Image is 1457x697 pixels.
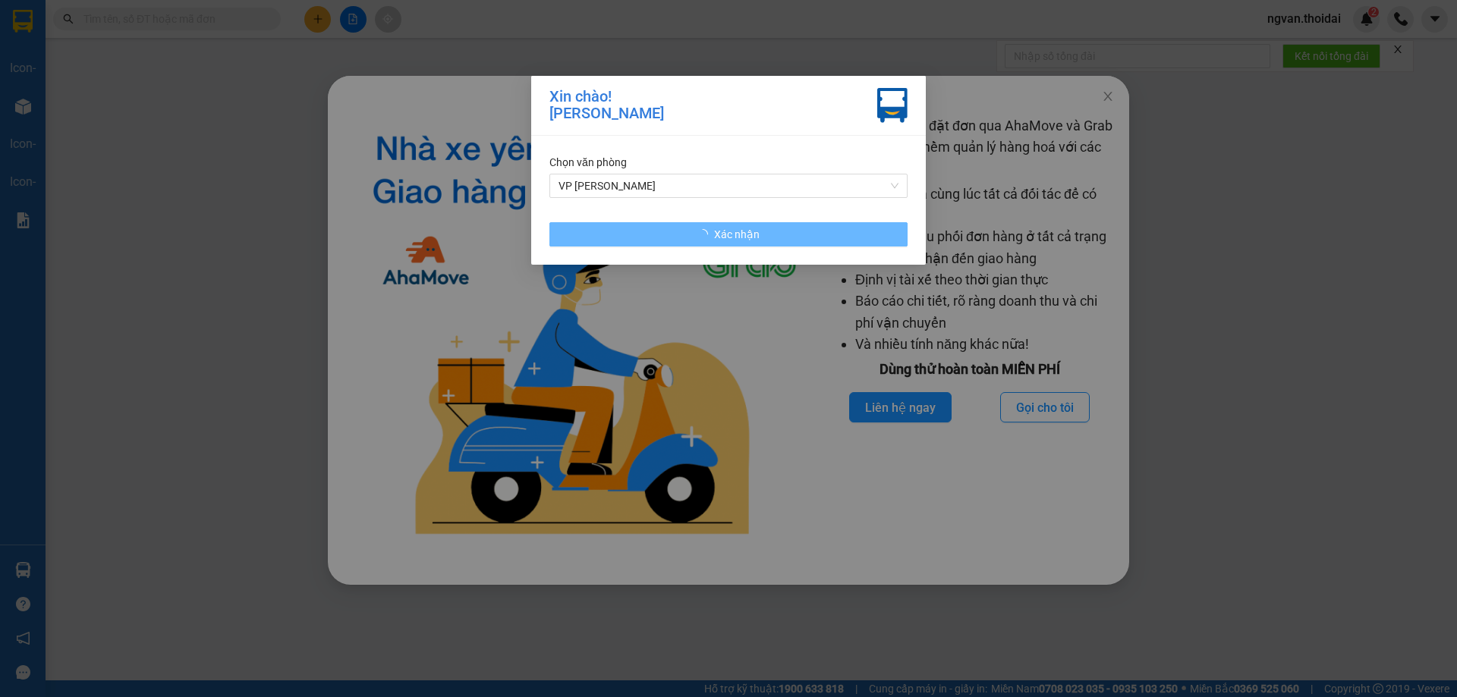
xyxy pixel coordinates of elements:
[877,88,908,123] img: vxr-icon
[549,88,664,123] div: Xin chào! [PERSON_NAME]
[697,229,714,240] span: loading
[549,154,908,171] div: Chọn văn phòng
[549,222,908,246] button: Xác nhận
[559,174,898,197] span: VP Nguyễn Quốc Trị
[714,226,760,243] span: Xác nhận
